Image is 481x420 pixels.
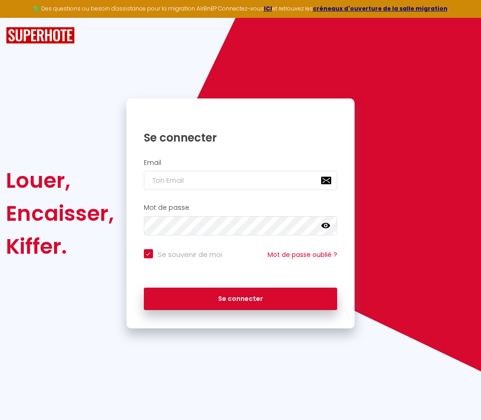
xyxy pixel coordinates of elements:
h1: Se connecter [144,131,338,145]
button: Se connecter [144,288,338,311]
div: Encaisser, [6,197,114,230]
img: SuperHote logo [6,27,75,44]
h2: Mot de passe [144,204,338,212]
div: Louer, [6,164,114,197]
a: Mot de passe oublié ? [268,250,337,259]
div: Kiffer. [6,230,114,263]
a: ICI [264,5,272,12]
input: Ton Email [144,171,338,190]
h2: Email [144,159,338,167]
a: créneaux d'ouverture de la salle migration [313,5,448,12]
